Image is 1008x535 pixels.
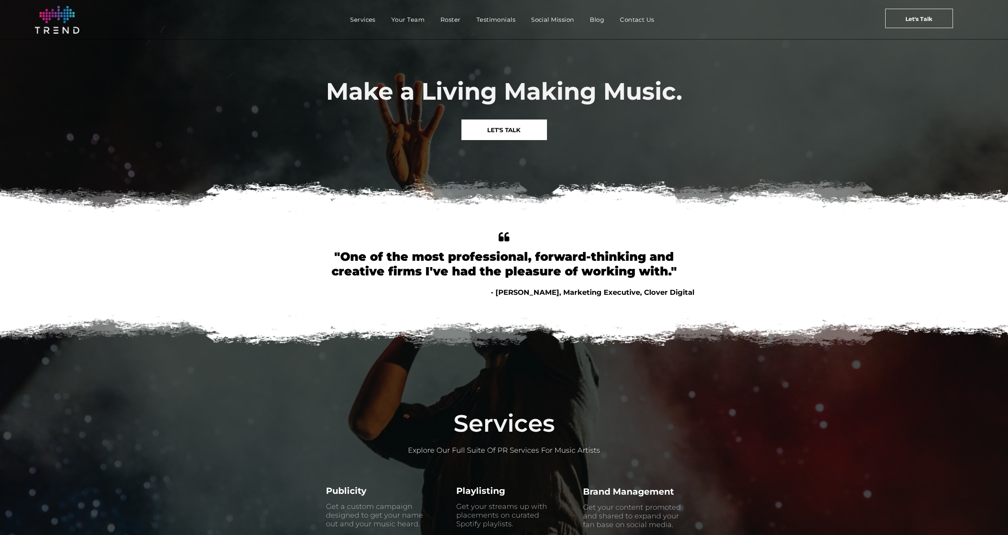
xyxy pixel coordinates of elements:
[582,14,612,25] a: Blog
[326,486,366,496] span: Publicity
[383,14,433,25] a: Your Team
[326,502,423,528] span: Get a custom campaign designed to get your name out and your music heard.
[612,14,662,25] a: Contact Us
[583,503,681,529] span: Get your content promoted and shared to expand your fan base on social media.
[523,14,582,25] a: Social Mission
[885,9,953,28] a: Let's Talk
[332,249,677,279] font: "One of the most professional, forward-thinking and creative firms I've had the pleasure of worki...
[905,9,932,29] span: Let's Talk
[35,6,79,34] img: logo
[469,14,523,25] a: Testimonials
[456,486,505,496] span: Playlisting
[433,14,469,25] a: Roster
[583,486,674,497] span: Brand Management
[491,288,694,297] span: - [PERSON_NAME], Marketing Executive, Clover Digital
[408,446,600,455] span: Explore Our Full Suite Of PR Services For Music Artists
[454,409,555,438] span: Services
[487,120,520,140] span: LET'S TALK
[326,77,682,106] span: Make a Living Making Music.
[342,14,383,25] a: Services
[461,120,547,140] a: LET'S TALK
[456,502,547,528] span: Get your streams up with placements on curated Spotify playlists.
